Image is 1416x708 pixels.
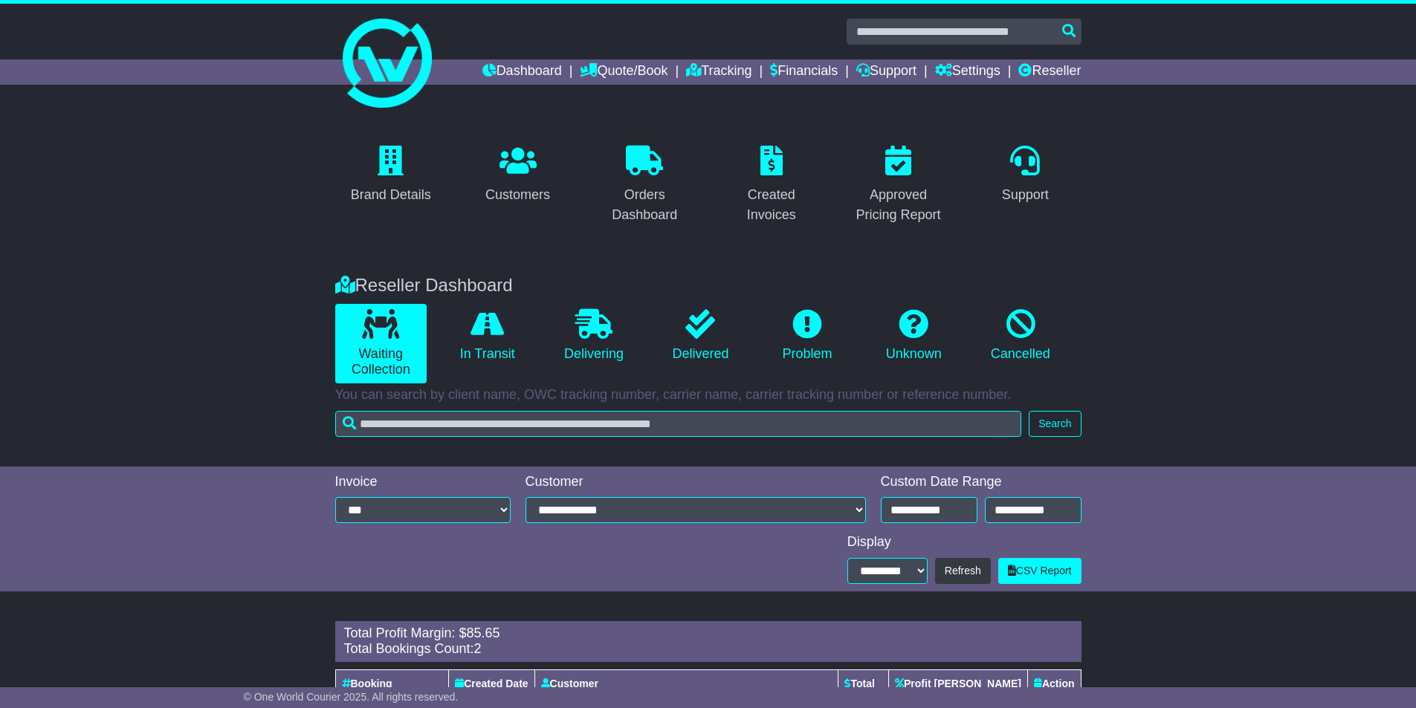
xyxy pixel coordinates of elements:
[598,185,691,225] div: Orders Dashboard
[842,140,954,230] a: Approved Pricing Report
[935,558,991,584] button: Refresh
[482,59,562,85] a: Dashboard
[838,669,889,698] th: Total
[548,304,639,368] a: Delivering
[589,140,701,230] a: Orders Dashboard
[1027,669,1081,698] th: Action
[335,669,449,698] th: Booking
[686,59,751,85] a: Tracking
[992,140,1058,210] a: Support
[341,140,441,210] a: Brand Details
[935,59,1000,85] a: Settings
[335,474,511,490] div: Invoice
[328,275,1089,296] div: Reseller Dashboard
[580,59,667,85] a: Quote/Book
[476,140,560,210] a: Customers
[655,304,746,368] a: Delivered
[335,304,427,383] a: Waiting Collection
[847,534,1082,551] div: Display
[868,304,960,368] a: Unknown
[856,59,916,85] a: Support
[344,626,1073,642] div: Total Profit Margin: $
[449,669,534,698] th: Created Date
[852,185,945,225] div: Approved Pricing Report
[351,185,431,205] div: Brand Details
[998,558,1082,584] a: CSV Report
[725,185,818,225] div: Created Invoices
[474,641,482,656] span: 2
[1018,59,1081,85] a: Reseller
[761,304,853,368] a: Problem
[716,140,828,230] a: Created Invoices
[881,474,1082,490] div: Custom Date Range
[442,304,533,368] a: In Transit
[534,669,838,698] th: Customer
[526,474,866,490] div: Customer
[467,626,500,640] span: 85.65
[244,691,459,703] span: © One World Courier 2025. All rights reserved.
[344,641,1073,657] div: Total Bookings Count:
[335,387,1082,403] p: You can search by client name, OWC tracking number, carrier name, carrier tracking number or refe...
[974,304,1066,368] a: Cancelled
[770,59,838,85] a: Financials
[1002,185,1049,205] div: Support
[889,669,1028,698] th: Profit [PERSON_NAME]
[485,185,550,205] div: Customers
[1029,411,1081,437] button: Search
